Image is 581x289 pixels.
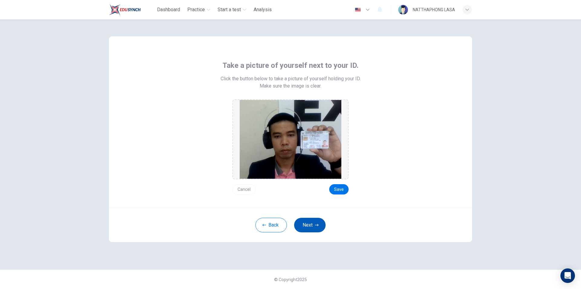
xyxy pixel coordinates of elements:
span: Dashboard [157,6,180,13]
button: Start a test [215,4,249,15]
button: Next [294,218,326,232]
div: Open Intercom Messenger [560,268,575,283]
button: Cancel [232,184,256,194]
img: Train Test logo [109,4,141,16]
span: Practice [187,6,205,13]
span: Analysis [254,6,272,13]
img: en [354,8,362,12]
span: © Copyright 2025 [274,277,307,282]
div: NATTHAPHONG LASA [413,6,455,13]
span: Start a test [218,6,241,13]
button: Back [255,218,287,232]
img: Profile picture [398,5,408,15]
img: preview screemshot [240,100,341,179]
span: Click the button below to take a picture of yourself holding your ID. [221,75,361,82]
span: Make sure the image is clear. [260,82,321,90]
button: Save [329,184,349,194]
button: Practice [185,4,213,15]
a: Train Test logo [109,4,155,16]
button: Dashboard [155,4,182,15]
span: Take a picture of yourself next to your ID. [222,61,359,70]
button: Analysis [251,4,274,15]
